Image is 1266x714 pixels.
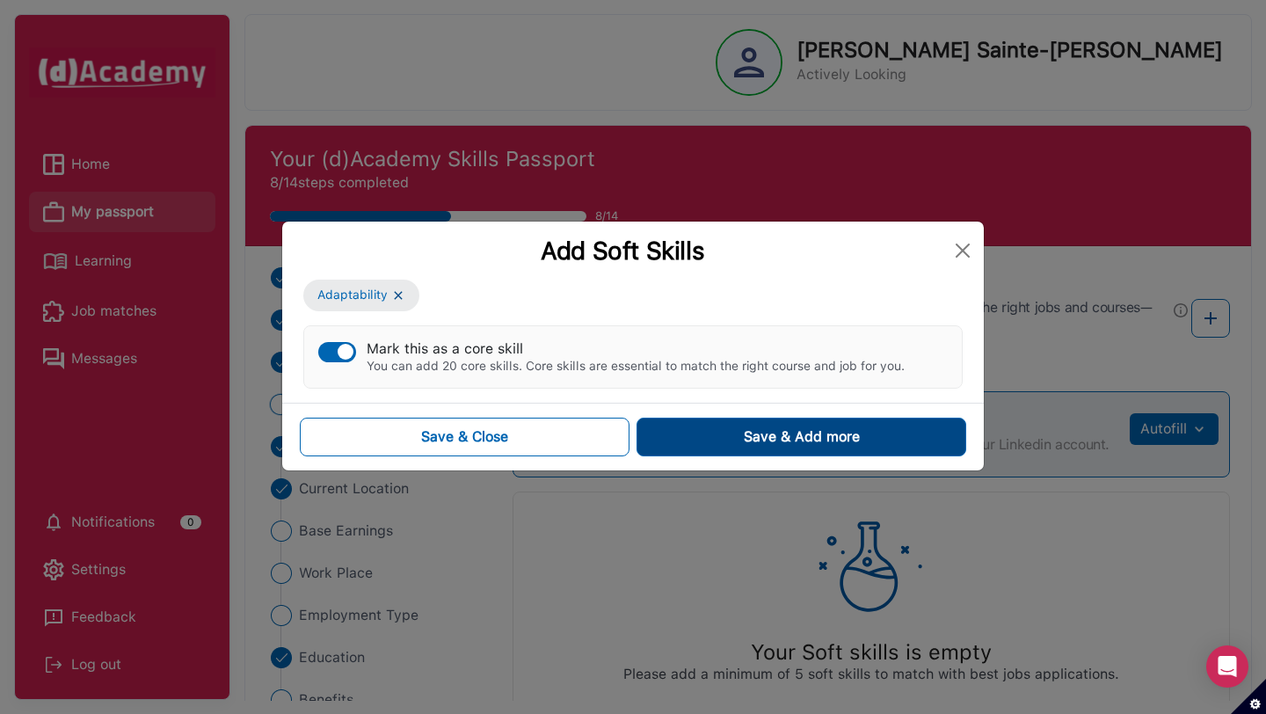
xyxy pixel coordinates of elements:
[421,426,508,448] div: Save & Close
[744,426,860,448] div: Save & Add more
[318,342,356,362] button: Mark this as a core skillYou can add 20 core skills. Core skills are essential to match the right...
[1231,679,1266,714] button: Set cookie preferences
[300,418,629,456] button: Save & Close
[367,359,905,374] div: You can add 20 core skills. Core skills are essential to match the right course and job for you.
[949,237,977,265] button: Close
[391,288,405,302] img: ...
[367,340,905,357] div: Mark this as a core skill
[296,236,949,266] div: Add Soft Skills
[1206,645,1248,688] div: Open Intercom Messenger
[317,286,388,304] span: Adaptability
[303,280,419,311] button: Adaptability
[637,418,966,456] button: Save & Add more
